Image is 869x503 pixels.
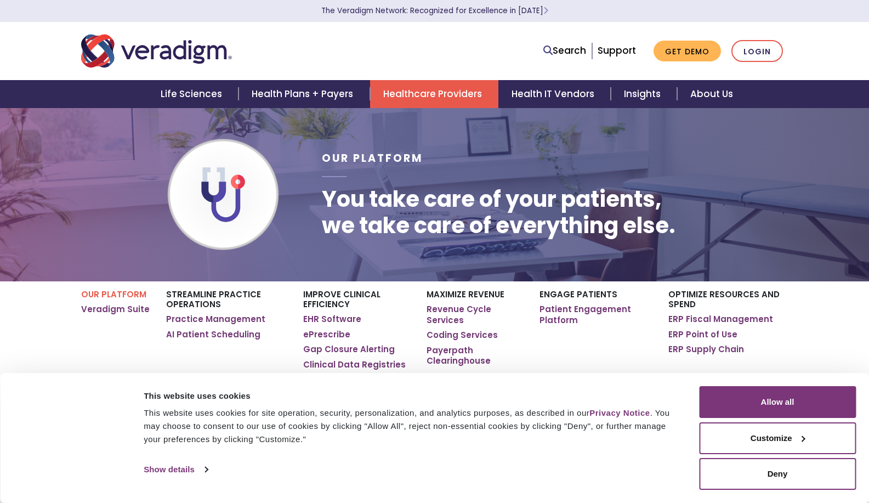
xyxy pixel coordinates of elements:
a: Payerpath Clearinghouse [427,345,522,366]
a: Gap Closure Alerting [303,344,395,355]
button: Customize [699,422,856,454]
a: ERP Point of Use [668,329,737,340]
a: AI Patient Scheduling [166,329,260,340]
a: Life Sciences [147,80,238,108]
a: About Us [677,80,746,108]
a: Practice Management [166,314,265,325]
a: ERP Fiscal Management [668,314,773,325]
h1: You take care of your patients, we take care of everything else. [322,186,675,239]
a: The Veradigm Network: Recognized for Excellence in [DATE]Learn More [321,5,548,16]
a: Revenue Cycle Services [427,304,522,325]
a: Support [598,44,636,57]
a: EHR Software [303,314,361,325]
img: Veradigm logo [81,33,232,69]
button: Allow all [699,386,856,418]
div: This website uses cookies for site operation, security, personalization, and analytics purposes, ... [144,406,674,446]
a: ePrescribe [303,329,350,340]
a: Coding Services [427,330,498,341]
span: Our Platform [322,151,423,166]
div: This website uses cookies [144,389,674,403]
a: Search [543,43,586,58]
a: Patient Engagement Platform [539,304,652,325]
a: Get Demo [654,41,721,62]
a: Veradigm Suite [81,304,150,315]
span: Learn More [543,5,548,16]
a: Clinical Data Registries [303,359,406,370]
a: Login [731,40,783,63]
a: Health Plans + Payers [238,80,370,108]
a: Privacy Notice [589,408,650,417]
a: Health IT Vendors [498,80,611,108]
a: Healthcare Providers [370,80,498,108]
a: Insights [611,80,677,108]
button: Deny [699,458,856,490]
a: ERP Supply Chain [668,344,744,355]
a: Show details [144,461,207,478]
